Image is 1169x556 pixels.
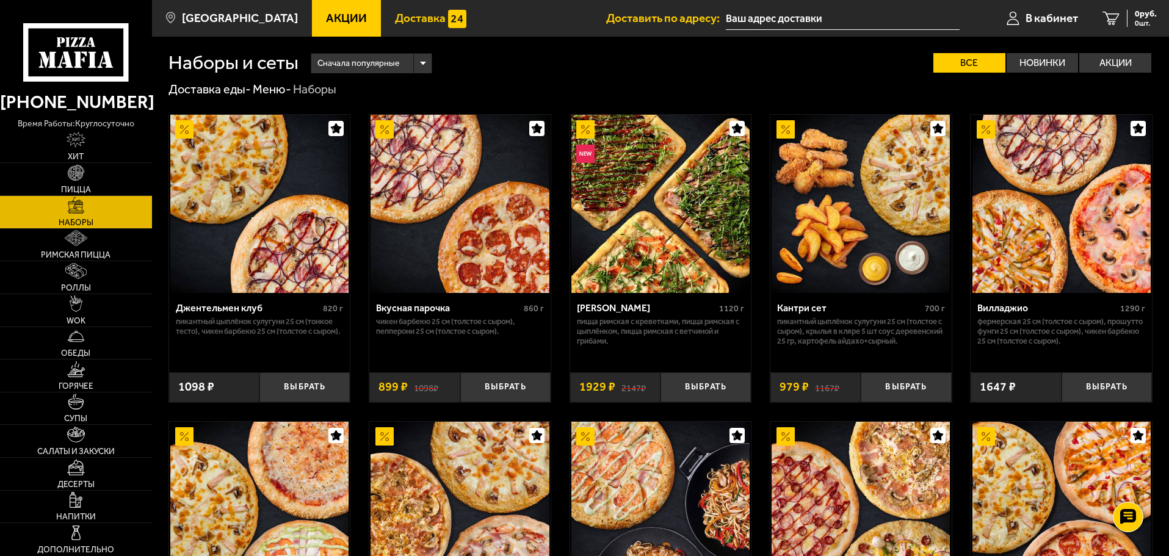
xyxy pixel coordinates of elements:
img: Джентельмен клуб [170,115,349,293]
img: Вилладжио [972,115,1151,293]
span: Дополнительно [37,546,114,554]
span: Доставить по адресу: [606,12,726,24]
s: 1167 ₽ [815,381,839,393]
img: Акционный [375,427,394,446]
label: Все [933,53,1005,73]
span: 899 ₽ [378,381,408,393]
span: Римская пицца [41,251,110,259]
span: 700 г [925,303,945,314]
p: Фермерская 25 см (толстое с сыром), Прошутто Фунги 25 см (толстое с сыром), Чикен Барбекю 25 см (... [977,317,1145,346]
div: Вкусная парочка [376,302,521,314]
span: Доставка [395,12,446,24]
a: АкционныйВилладжио [971,115,1152,293]
img: Акционный [776,427,795,446]
span: 1290 г [1120,303,1145,314]
h1: Наборы и сеты [168,53,299,73]
span: Наборы [59,218,93,227]
button: Выбрать [1062,372,1152,402]
div: Кантри сет [777,302,922,314]
img: Акционный [375,120,394,139]
img: Кантри сет [772,115,950,293]
a: Доставка еды- [168,82,251,96]
img: 15daf4d41897b9f0e9f617042186c801.svg [448,10,466,28]
span: 1120 г [719,303,744,314]
a: Меню- [253,82,291,96]
label: Акции [1079,53,1151,73]
button: Выбрать [259,372,350,402]
div: [PERSON_NAME] [577,302,717,314]
span: Люботинский проспект, 2-4 [726,7,960,30]
a: АкционныйВкусная парочка [369,115,551,293]
span: Сначала популярные [317,52,399,75]
span: 0 шт. [1135,20,1157,27]
a: АкционныйНовинкаМама Миа [570,115,751,293]
span: Горячее [59,382,93,391]
span: WOK [67,317,85,325]
img: Вкусная парочка [371,115,549,293]
span: Напитки [56,513,96,521]
button: Выбрать [661,372,751,402]
img: Акционный [977,120,995,139]
span: 860 г [524,303,544,314]
div: Вилладжио [977,302,1117,314]
p: Пицца Римская с креветками, Пицца Римская с цыплёнком, Пицца Римская с ветчиной и грибами. [577,317,745,346]
img: Акционный [576,120,595,139]
button: Выбрать [460,372,551,402]
span: 1098 ₽ [178,381,214,393]
img: Акционный [776,120,795,139]
img: Акционный [977,427,995,446]
span: Акции [326,12,367,24]
span: Салаты и закуски [37,447,115,456]
span: Пицца [61,186,91,194]
s: 2147 ₽ [621,381,646,393]
img: Акционный [175,427,194,446]
span: 1929 ₽ [579,381,615,393]
div: Джентельмен клуб [176,302,320,314]
span: Десерты [57,480,95,489]
span: Роллы [61,284,91,292]
p: Пикантный цыплёнок сулугуни 25 см (тонкое тесто), Чикен Барбекю 25 см (толстое с сыром). [176,317,344,336]
a: АкционныйКантри сет [770,115,952,293]
a: АкционныйДжентельмен клуб [169,115,350,293]
div: Наборы [293,82,336,98]
p: Чикен Барбекю 25 см (толстое с сыром), Пепперони 25 см (толстое с сыром). [376,317,544,336]
span: В кабинет [1026,12,1078,24]
img: Акционный [175,120,194,139]
span: Супы [64,414,87,423]
span: Обеды [61,349,90,358]
span: 979 ₽ [780,381,809,393]
s: 1098 ₽ [414,381,438,393]
input: Ваш адрес доставки [726,7,960,30]
button: Выбрать [861,372,951,402]
span: 0 руб. [1135,10,1157,18]
label: Новинки [1007,53,1079,73]
span: [GEOGRAPHIC_DATA] [182,12,298,24]
img: Новинка [576,145,595,163]
span: Хит [68,153,84,161]
img: Акционный [576,427,595,446]
img: Мама Миа [571,115,750,293]
p: Пикантный цыплёнок сулугуни 25 см (толстое с сыром), крылья в кляре 5 шт соус деревенский 25 гр, ... [777,317,945,346]
span: 820 г [323,303,343,314]
span: 1647 ₽ [980,381,1016,393]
